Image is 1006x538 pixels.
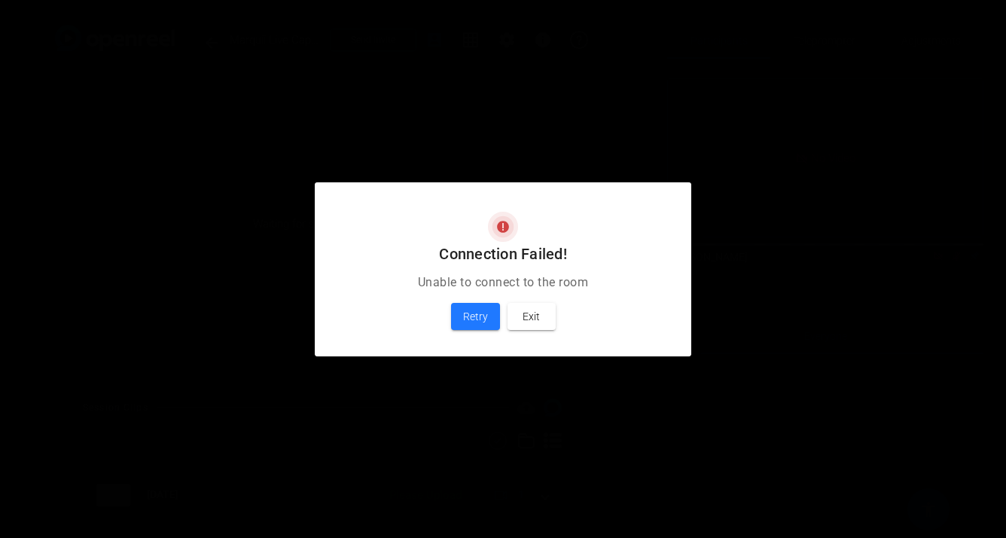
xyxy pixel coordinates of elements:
span: Exit [523,307,540,326]
button: Retry [451,303,500,330]
p: Unable to connect to the room [333,274,673,292]
button: Exit [508,303,556,330]
h2: Connection Failed! [333,242,673,266]
span: Retry [463,307,488,326]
